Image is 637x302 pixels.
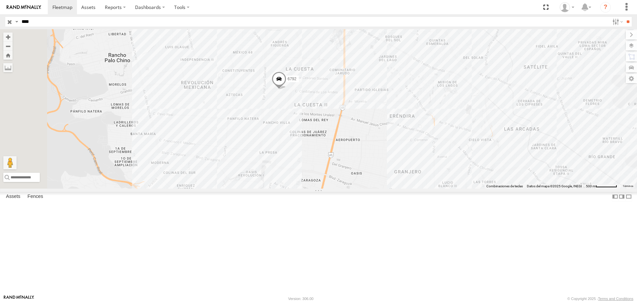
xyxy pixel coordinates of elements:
button: Arrastra al hombrecito al mapa para abrir Street View [3,156,17,169]
a: Terms and Conditions [598,297,633,301]
a: Visit our Website [4,295,34,302]
label: Hide Summary Table [625,192,632,202]
label: Fences [24,192,46,202]
span: 6792 [288,77,297,81]
label: Map Settings [626,74,637,83]
label: Dock Summary Table to the Right [618,192,625,202]
label: Dock Summary Table to the Left [612,192,618,202]
div: © Copyright 2025 - [567,297,633,301]
button: Escala del mapa: 500 m por 61 píxeles [584,184,619,189]
div: Version: 306.00 [288,297,314,301]
div: carolina herrera [557,2,577,12]
button: Combinaciones de teclas [486,184,523,189]
label: Measure [3,63,13,72]
label: Assets [3,192,24,202]
span: Datos del mapa ©2025 Google, INEGI [527,184,582,188]
span: 500 m [586,184,596,188]
img: rand-logo.svg [7,5,41,10]
button: Zoom out [3,41,13,51]
label: Search Query [14,17,19,27]
i: ? [600,2,611,13]
button: Zoom in [3,32,13,41]
button: Zoom Home [3,51,13,60]
a: Términos (se abre en una nueva pestaña) [623,185,633,187]
label: Search Filter Options [610,17,624,27]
